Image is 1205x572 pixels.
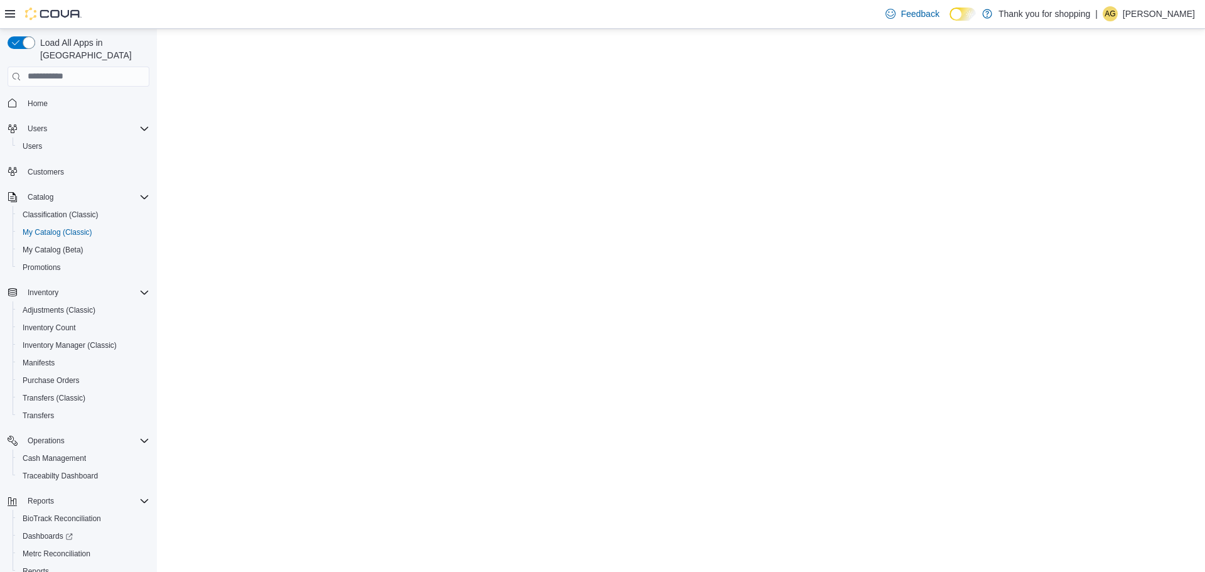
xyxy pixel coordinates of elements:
a: Metrc Reconciliation [18,546,95,561]
button: Promotions [13,259,154,276]
span: BioTrack Reconciliation [23,514,101,524]
span: Classification (Classic) [23,210,99,220]
span: Reports [23,494,149,509]
span: Reports [28,496,54,506]
button: Cash Management [13,450,154,467]
span: Inventory Count [18,320,149,335]
a: Promotions [18,260,66,275]
button: My Catalog (Classic) [13,224,154,241]
span: Inventory Manager (Classic) [18,338,149,353]
span: Operations [28,436,65,446]
a: Manifests [18,355,60,370]
input: Dark Mode [950,8,976,21]
span: Users [18,139,149,154]
div: Alejandro Gomez [1103,6,1118,21]
span: Metrc Reconciliation [23,549,90,559]
span: Load All Apps in [GEOGRAPHIC_DATA] [35,36,149,62]
span: Users [23,141,42,151]
p: | [1095,6,1098,21]
span: Operations [23,433,149,448]
a: Home [23,96,53,111]
button: Adjustments (Classic) [13,301,154,319]
button: Purchase Orders [13,372,154,389]
span: Inventory [28,288,58,298]
button: BioTrack Reconciliation [13,510,154,527]
button: Transfers (Classic) [13,389,154,407]
span: Adjustments (Classic) [23,305,95,315]
button: Inventory [23,285,63,300]
a: Purchase Orders [18,373,85,388]
a: Dashboards [13,527,154,545]
span: Purchase Orders [18,373,149,388]
span: AG [1105,6,1115,21]
button: Traceabilty Dashboard [13,467,154,485]
a: Feedback [881,1,944,26]
span: Dashboards [23,531,73,541]
span: My Catalog (Classic) [23,227,92,237]
a: Traceabilty Dashboard [18,468,103,483]
button: Operations [3,432,154,450]
span: Transfers [23,411,54,421]
button: Manifests [13,354,154,372]
span: Traceabilty Dashboard [18,468,149,483]
button: Inventory Manager (Classic) [13,337,154,354]
button: Inventory [3,284,154,301]
span: Promotions [23,262,61,273]
span: My Catalog (Beta) [23,245,83,255]
span: Users [23,121,149,136]
a: Dashboards [18,529,78,544]
span: Traceabilty Dashboard [23,471,98,481]
a: Classification (Classic) [18,207,104,222]
span: Inventory [23,285,149,300]
span: Customers [28,167,64,177]
span: BioTrack Reconciliation [18,511,149,526]
span: Home [28,99,48,109]
span: Catalog [28,192,53,202]
span: Metrc Reconciliation [18,546,149,561]
a: My Catalog (Beta) [18,242,88,257]
button: Reports [23,494,59,509]
span: Inventory Manager (Classic) [23,340,117,350]
span: Cash Management [23,453,86,463]
p: Thank you for shopping [999,6,1090,21]
span: Purchase Orders [23,375,80,386]
a: My Catalog (Classic) [18,225,97,240]
button: Catalog [3,188,154,206]
p: [PERSON_NAME] [1123,6,1195,21]
a: Transfers (Classic) [18,391,90,406]
button: Catalog [23,190,58,205]
span: Home [23,95,149,111]
button: Transfers [13,407,154,424]
button: Home [3,94,154,112]
button: Reports [3,492,154,510]
span: Promotions [18,260,149,275]
a: Customers [23,165,69,180]
span: Catalog [23,190,149,205]
span: Manifests [23,358,55,368]
button: Users [23,121,52,136]
span: Cash Management [18,451,149,466]
button: My Catalog (Beta) [13,241,154,259]
span: Inventory Count [23,323,76,333]
img: Cova [25,8,82,20]
a: Inventory Manager (Classic) [18,338,122,353]
span: Transfers (Classic) [18,391,149,406]
button: Inventory Count [13,319,154,337]
span: Manifests [18,355,149,370]
a: Inventory Count [18,320,81,335]
span: Users [28,124,47,134]
span: Dashboards [18,529,149,544]
span: Customers [23,164,149,180]
span: Adjustments (Classic) [18,303,149,318]
a: Transfers [18,408,59,423]
button: Operations [23,433,70,448]
a: Adjustments (Classic) [18,303,100,318]
button: Classification (Classic) [13,206,154,224]
button: Metrc Reconciliation [13,545,154,563]
button: Users [13,138,154,155]
span: Classification (Classic) [18,207,149,222]
a: Users [18,139,47,154]
span: My Catalog (Beta) [18,242,149,257]
button: Customers [3,163,154,181]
